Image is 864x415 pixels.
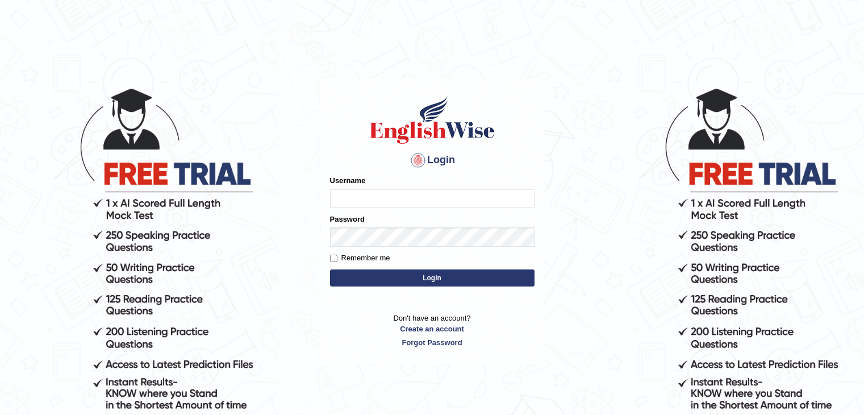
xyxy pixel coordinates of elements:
a: Forgot Password [330,337,535,348]
input: Remember me [330,255,337,262]
img: Logo of English Wise sign in for intelligent practice with AI [368,94,497,146]
a: Create an account [330,323,535,334]
label: Remember me [330,252,390,264]
h4: Login [330,151,535,169]
label: Password [330,214,365,225]
button: Login [330,269,535,287]
label: Username [330,175,366,186]
p: Don't have an account? [330,313,535,348]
